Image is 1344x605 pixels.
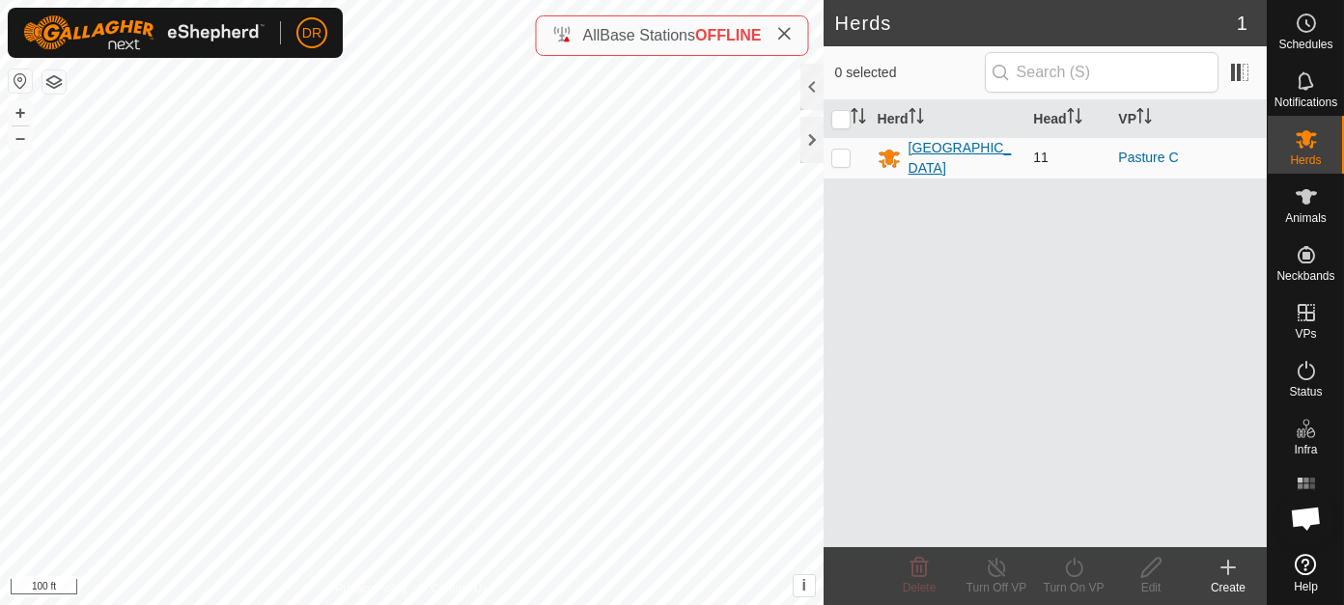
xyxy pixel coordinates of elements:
[835,63,985,83] span: 0 selected
[9,126,32,150] button: –
[600,27,695,43] span: Base Stations
[1289,386,1322,398] span: Status
[909,111,924,126] p-sorticon: Activate to sort
[1290,154,1321,166] span: Herds
[302,23,322,43] span: DR
[958,579,1035,596] div: Turn Off VP
[1285,212,1327,224] span: Animals
[1294,581,1318,592] span: Help
[1268,546,1344,600] a: Help
[794,575,815,596] button: i
[335,580,407,597] a: Privacy Policy
[1033,150,1049,165] span: 11
[431,580,488,597] a: Contact Us
[985,52,1218,93] input: Search (S)
[1035,579,1112,596] div: Turn On VP
[909,138,1019,179] div: [GEOGRAPHIC_DATA]
[9,101,32,124] button: +
[1278,39,1332,50] span: Schedules
[1274,96,1337,108] span: Notifications
[903,581,937,594] span: Delete
[1277,489,1335,547] div: Open chat
[1276,270,1334,282] span: Neckbands
[9,69,32,93] button: Reset Map
[1294,444,1317,455] span: Infra
[835,12,1237,35] h2: Herds
[1118,150,1178,165] a: Pasture C
[1237,9,1247,38] span: 1
[851,111,866,126] p-sorticon: Activate to sort
[583,27,601,43] span: All
[42,70,66,94] button: Map Layers
[1136,111,1152,126] p-sorticon: Activate to sort
[1067,111,1082,126] p-sorticon: Activate to sort
[1110,100,1267,138] th: VP
[801,577,805,593] span: i
[1190,579,1267,596] div: Create
[23,15,265,50] img: Gallagher Logo
[1025,100,1110,138] th: Head
[695,27,761,43] span: OFFLINE
[870,100,1026,138] th: Herd
[1112,579,1190,596] div: Edit
[1295,328,1316,340] span: VPs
